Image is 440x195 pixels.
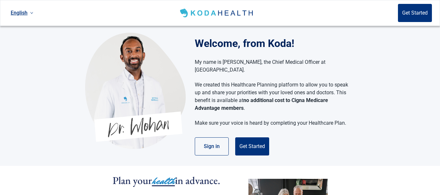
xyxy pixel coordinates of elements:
[195,97,328,111] strong: no additional cost to Cigna Medicare Advantage members
[30,11,33,15] span: down
[195,36,355,51] div: Welcome, from Koda!
[175,174,220,187] span: in advance.
[195,119,348,127] p: Make sure your voice is heard by completing your Healthcare Plan.
[85,32,186,149] img: Koda Health
[195,58,348,74] p: My name is [PERSON_NAME], the Chief Medical Officer at [GEOGRAPHIC_DATA].
[113,174,152,187] span: Plan your
[398,4,432,22] button: Get Started
[195,81,348,112] p: We created this Healthcare Planning platform to allow you to speak up and share your priorities w...
[235,137,269,155] button: Get Started
[195,137,229,155] button: Sign in
[8,7,36,18] a: Current language: English
[152,174,175,188] span: health
[179,8,255,18] img: Koda Health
